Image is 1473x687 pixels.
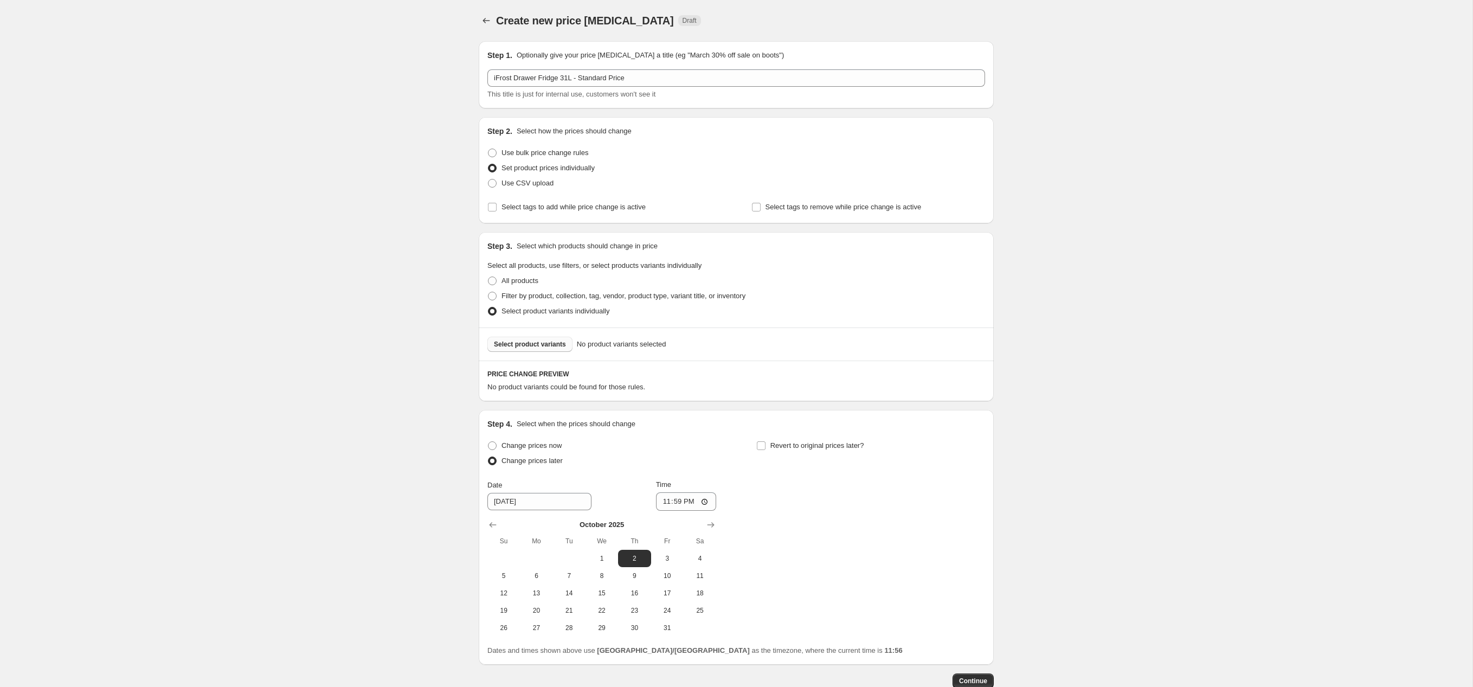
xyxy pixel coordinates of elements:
[622,589,646,598] span: 16
[590,606,614,615] span: 22
[688,589,712,598] span: 18
[651,619,684,637] button: Friday October 31 2025
[618,602,651,619] button: Thursday October 23 2025
[688,537,712,545] span: Sa
[487,69,985,87] input: 30% off holiday sale
[487,261,702,269] span: Select all products, use filters, or select products variants individually
[618,550,651,567] button: Thursday October 2 2025
[501,441,562,450] span: Change prices now
[655,572,679,580] span: 10
[501,164,595,172] span: Set product prices individually
[688,606,712,615] span: 25
[770,441,864,450] span: Revert to original prices later?
[557,606,581,615] span: 21
[487,646,903,654] span: Dates and times shown above use as the timezone, where the current time is
[684,532,716,550] th: Saturday
[492,572,516,580] span: 5
[487,532,520,550] th: Sunday
[688,572,712,580] span: 11
[487,419,512,429] h2: Step 4.
[524,624,548,632] span: 27
[520,567,552,585] button: Monday October 6 2025
[487,50,512,61] h2: Step 1.
[487,567,520,585] button: Sunday October 5 2025
[487,370,985,378] h6: PRICE CHANGE PREVIEW
[683,16,697,25] span: Draft
[501,292,745,300] span: Filter by product, collection, tag, vendor, product type, variant title, or inventory
[586,585,618,602] button: Wednesday October 15 2025
[487,602,520,619] button: Sunday October 19 2025
[684,550,716,567] button: Saturday October 4 2025
[622,624,646,632] span: 30
[492,606,516,615] span: 19
[688,554,712,563] span: 4
[487,481,502,489] span: Date
[494,340,566,349] span: Select product variants
[622,572,646,580] span: 9
[553,567,586,585] button: Tuesday October 7 2025
[618,619,651,637] button: Thursday October 30 2025
[524,572,548,580] span: 6
[501,307,609,315] span: Select product variants individually
[656,480,671,489] span: Time
[501,277,538,285] span: All products
[684,567,716,585] button: Saturday October 11 2025
[655,554,679,563] span: 3
[703,517,718,532] button: Show next month, November 2025
[618,585,651,602] button: Thursday October 16 2025
[501,203,646,211] span: Select tags to add while price change is active
[557,624,581,632] span: 28
[884,646,902,654] b: 11:56
[586,532,618,550] th: Wednesday
[655,624,679,632] span: 31
[651,550,684,567] button: Friday October 3 2025
[520,585,552,602] button: Monday October 13 2025
[553,602,586,619] button: Tuesday October 21 2025
[586,602,618,619] button: Wednesday October 22 2025
[622,537,646,545] span: Th
[487,126,512,137] h2: Step 2.
[618,567,651,585] button: Thursday October 9 2025
[684,602,716,619] button: Saturday October 25 2025
[553,619,586,637] button: Tuesday October 28 2025
[501,457,563,465] span: Change prices later
[524,589,548,598] span: 13
[651,602,684,619] button: Friday October 24 2025
[487,90,655,98] span: This title is just for internal use, customers won't see it
[524,606,548,615] span: 20
[597,646,749,654] b: [GEOGRAPHIC_DATA]/[GEOGRAPHIC_DATA]
[959,677,987,685] span: Continue
[656,492,717,511] input: 12:00
[496,15,674,27] span: Create new price [MEDICAL_DATA]
[651,567,684,585] button: Friday October 10 2025
[655,606,679,615] span: 24
[487,383,645,391] span: No product variants could be found for those rules.
[553,585,586,602] button: Tuesday October 14 2025
[586,567,618,585] button: Wednesday October 8 2025
[487,337,573,352] button: Select product variants
[520,602,552,619] button: Monday October 20 2025
[520,532,552,550] th: Monday
[651,585,684,602] button: Friday October 17 2025
[766,203,922,211] span: Select tags to remove while price change is active
[557,589,581,598] span: 14
[577,339,666,350] span: No product variants selected
[586,619,618,637] button: Wednesday October 29 2025
[651,532,684,550] th: Friday
[487,585,520,602] button: Sunday October 12 2025
[517,126,632,137] p: Select how the prices should change
[622,554,646,563] span: 2
[590,624,614,632] span: 29
[492,537,516,545] span: Su
[479,13,494,28] button: Price change jobs
[557,572,581,580] span: 7
[590,554,614,563] span: 1
[655,589,679,598] span: 17
[557,537,581,545] span: Tu
[485,517,500,532] button: Show previous month, September 2025
[590,589,614,598] span: 15
[501,149,588,157] span: Use bulk price change rules
[517,50,784,61] p: Optionally give your price [MEDICAL_DATA] a title (eg "March 30% off sale on boots")
[517,241,658,252] p: Select which products should change in price
[590,537,614,545] span: We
